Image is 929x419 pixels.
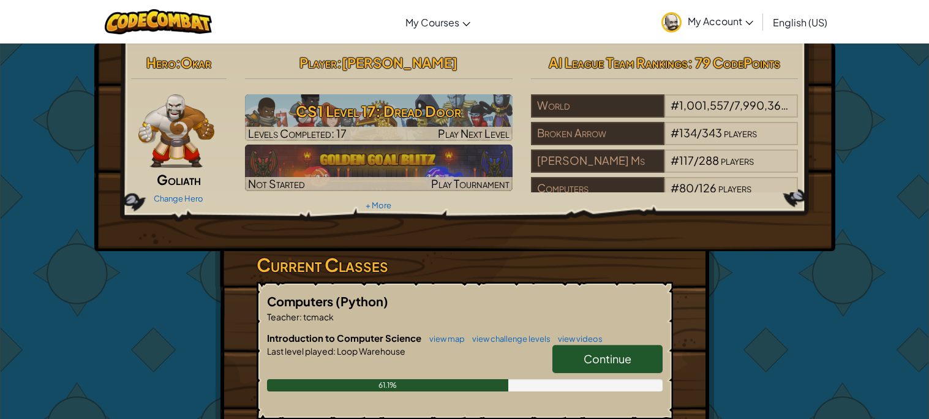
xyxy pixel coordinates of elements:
span: # [671,153,679,167]
span: Not Started [248,176,305,191]
span: / [697,126,702,140]
div: [PERSON_NAME] Ms [531,149,664,173]
span: 1,001,557 [679,98,729,112]
span: : [333,345,336,357]
span: Computers [267,293,336,309]
img: Golden Goal [245,145,513,191]
span: 126 [699,181,716,195]
span: Okar [181,54,211,71]
h3: Current Classes [257,251,673,279]
a: [PERSON_NAME] Ms#117/288players [531,161,799,175]
div: Computers [531,177,664,200]
a: Change Hero [154,194,203,203]
span: Loop Warehouse [336,345,405,357]
span: 134 [679,126,697,140]
span: # [671,126,679,140]
span: Hero [146,54,176,71]
a: view videos [552,334,603,344]
span: Player [299,54,337,71]
a: Computers#80/126players [531,189,799,203]
span: Goliath [157,171,201,188]
img: goliath-pose.png [138,94,215,168]
a: Broken Arrow#134/343players [531,134,799,148]
span: players [718,181,751,195]
span: / [694,181,699,195]
a: My Courses [399,6,476,39]
span: 288 [699,153,719,167]
a: English (US) [767,6,833,39]
img: CS1 Level 17: Dread Door [245,94,513,141]
span: : [299,311,302,322]
span: [PERSON_NAME] [342,54,457,71]
span: 80 [679,181,694,195]
a: Not StartedPlay Tournament [245,145,513,191]
span: # [671,98,679,112]
span: players [724,126,757,140]
a: view map [423,334,465,344]
span: Play Tournament [431,176,510,191]
span: players [721,153,754,167]
span: (Python) [336,293,388,309]
span: AI League Team Rankings [549,54,688,71]
span: My Account [688,15,753,28]
h3: CS1 Level 17: Dread Door [245,97,513,125]
span: 117 [679,153,694,167]
span: Introduction to Computer Science [267,332,423,344]
span: / [694,153,699,167]
span: Last level played [267,345,333,357]
span: tcmack [302,311,334,322]
a: + More [366,200,391,210]
span: Teacher [267,311,299,322]
span: Levels Completed: 17 [248,126,347,140]
span: Play Next Level [438,126,510,140]
div: Broken Arrow [531,122,664,145]
span: Continue [584,352,631,366]
img: CodeCombat logo [105,9,212,34]
span: # [671,181,679,195]
span: / [729,98,734,112]
span: players [789,98,822,112]
a: My Account [655,2,759,41]
span: My Courses [405,16,459,29]
div: World [531,94,664,118]
a: World#1,001,557/7,990,368players [531,106,799,120]
span: : [176,54,181,71]
span: : 79 CodePoints [688,54,780,71]
span: : [337,54,342,71]
div: 61.1% [267,379,509,391]
span: 343 [702,126,722,140]
img: avatar [661,12,682,32]
span: English (US) [773,16,827,29]
a: view challenge levels [466,334,551,344]
a: Play Next Level [245,94,513,141]
span: 7,990,368 [734,98,788,112]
